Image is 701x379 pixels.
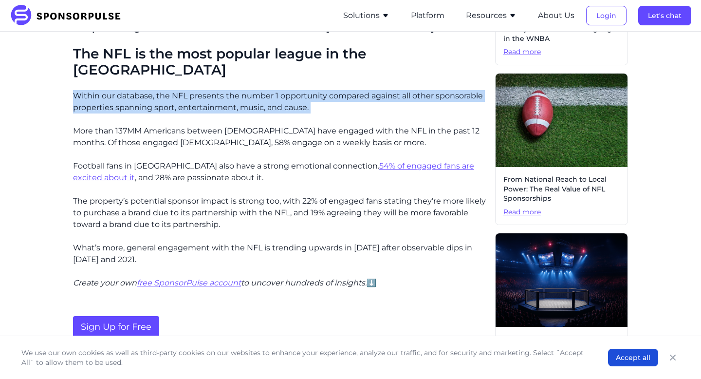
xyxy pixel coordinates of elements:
[466,10,517,21] button: Resources
[608,349,658,366] button: Accept all
[638,6,691,25] button: Let's chat
[73,161,474,182] a: 54% of engaged fans are excited about it
[503,175,620,204] span: From National Reach to Local Power: The Real Value of NFL Sponsorships
[652,332,701,379] iframe: Chat Widget
[73,90,487,114] p: Within our database, the NFL presents the number 1 opportunity compared against all other sponsor...
[411,11,444,20] a: Platform
[586,11,627,20] a: Login
[638,11,691,20] a: Let's chat
[343,10,389,21] button: Solutions
[21,348,589,367] p: We use our own cookies as well as third-party cookies on our websites to enhance your experience,...
[73,21,437,33] span: Keep reading to learn more about NFL fans in the [GEOGRAPHIC_DATA].
[241,278,367,287] i: to uncover hundreds of insights.
[496,74,627,167] img: Getty Images courtesy of Unsplash
[503,335,620,363] span: Why Smart Brands Are Betting Billions on UFC: The Data Speaks Volumes
[496,233,627,327] img: AI generated image
[73,46,487,78] h2: The NFL is the most popular league in the [GEOGRAPHIC_DATA]
[503,208,620,217] span: Read more
[538,11,574,20] a: About Us
[495,73,628,225] a: From National Reach to Local Power: The Real Value of NFL SponsorshipsRead more
[73,160,487,184] p: Football fans in [GEOGRAPHIC_DATA] also have a strong emotional connection. , and 28% are passion...
[73,316,159,340] a: Sign Up for Free
[503,47,620,57] span: Read more
[73,125,487,149] p: More than 137MM Americans between [DEMOGRAPHIC_DATA] have engaged with the NFL in the past 12 mon...
[586,6,627,25] button: Login
[137,278,241,287] a: free SponsorPulse account
[73,195,487,230] p: The property’s potential sponsor impact is strong too, with 22% of engaged fans stating they’re m...
[73,242,487,265] p: What’s more, general engagement with the NFL is trending upwards in [DATE] after observable dips ...
[411,10,444,21] button: Platform
[10,5,128,26] img: SponsorPulse
[73,277,487,289] p: ⬇️
[538,10,574,21] button: About Us
[73,278,137,287] i: Create your own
